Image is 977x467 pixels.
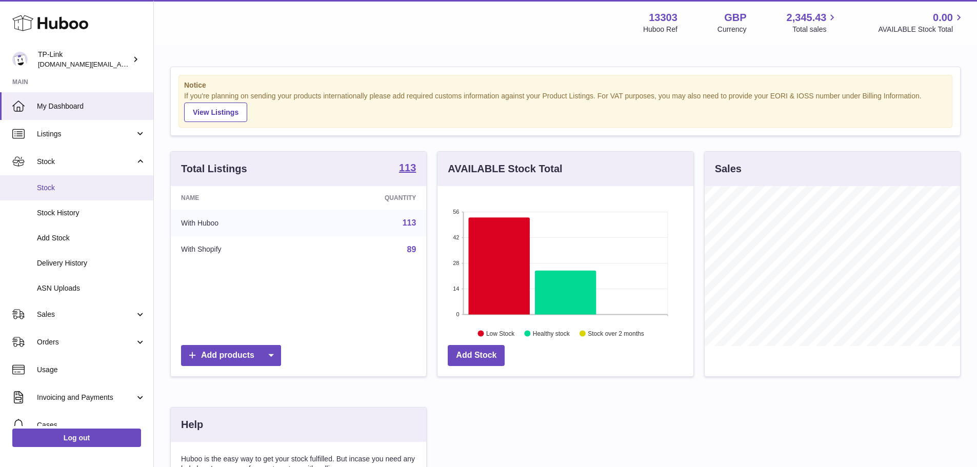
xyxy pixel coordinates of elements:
span: Add Stock [37,233,146,243]
strong: 13303 [649,11,677,25]
span: Sales [37,310,135,319]
text: 56 [453,209,460,215]
th: Name [171,186,309,210]
span: AVAILABLE Stock Total [878,25,965,34]
a: View Listings [184,103,247,122]
span: [DOMAIN_NAME][EMAIL_ADDRESS][DOMAIN_NAME] [38,60,204,68]
div: Currency [717,25,747,34]
text: 14 [453,286,460,292]
strong: GBP [724,11,746,25]
span: 0.00 [933,11,953,25]
text: 28 [453,260,460,266]
h3: Total Listings [181,162,247,176]
div: TP-Link [38,50,130,69]
span: Invoicing and Payments [37,393,135,402]
span: Stock [37,157,135,167]
strong: Notice [184,80,947,90]
h3: Sales [715,162,742,176]
span: 2,345.43 [787,11,827,25]
a: 113 [403,218,416,227]
a: 89 [407,245,416,254]
a: 113 [399,163,416,175]
a: 0.00 AVAILABLE Stock Total [878,11,965,34]
span: Orders [37,337,135,347]
div: Huboo Ref [643,25,677,34]
span: My Dashboard [37,101,146,111]
span: Total sales [792,25,838,34]
text: 42 [453,234,460,240]
h3: Help [181,418,203,432]
h3: AVAILABLE Stock Total [448,162,562,176]
td: With Huboo [171,210,309,236]
text: Low Stock [486,330,515,337]
span: Stock History [37,208,146,218]
a: Add Stock [448,345,505,366]
span: Listings [37,129,135,139]
span: Usage [37,365,146,375]
span: Stock [37,183,146,193]
span: Cases [37,420,146,430]
text: Stock over 2 months [588,330,644,337]
div: If you're planning on sending your products internationally please add required customs informati... [184,91,947,122]
td: With Shopify [171,236,309,263]
text: Healthy stock [533,330,570,337]
span: ASN Uploads [37,283,146,293]
a: 2,345.43 Total sales [787,11,839,34]
img: purchase.uk@tp-link.com [12,52,28,67]
a: Log out [12,429,141,447]
span: Delivery History [37,258,146,268]
text: 0 [456,311,460,317]
th: Quantity [309,186,427,210]
strong: 113 [399,163,416,173]
a: Add products [181,345,281,366]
